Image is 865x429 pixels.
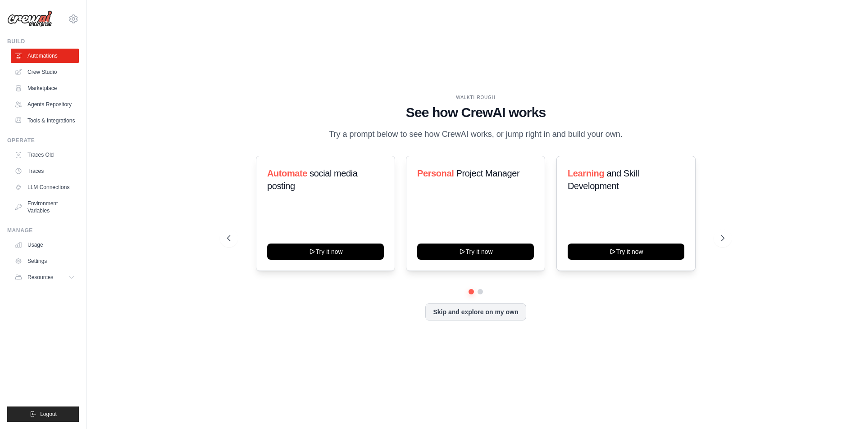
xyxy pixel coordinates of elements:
span: Resources [27,274,53,281]
a: Marketplace [11,81,79,95]
a: Environment Variables [11,196,79,218]
a: Traces Old [11,148,79,162]
a: LLM Connections [11,180,79,194]
div: Manage [7,227,79,234]
a: Tools & Integrations [11,113,79,128]
div: Build [7,38,79,45]
h1: See how CrewAI works [227,104,724,121]
span: Project Manager [456,168,520,178]
button: Skip and explore on my own [425,303,526,321]
a: Traces [11,164,79,178]
span: Automate [267,168,307,178]
a: Crew Studio [11,65,79,79]
span: social media posting [267,168,358,191]
img: Logo [7,10,52,27]
span: Logout [40,411,57,418]
div: Operate [7,137,79,144]
span: and Skill Development [568,168,639,191]
a: Agents Repository [11,97,79,112]
a: Settings [11,254,79,268]
a: Automations [11,49,79,63]
button: Try it now [568,244,684,260]
p: Try a prompt below to see how CrewAI works, or jump right in and build your own. [324,128,627,141]
a: Usage [11,238,79,252]
button: Try it now [417,244,534,260]
button: Logout [7,406,79,422]
span: Personal [417,168,454,178]
button: Resources [11,270,79,284]
div: WALKTHROUGH [227,94,724,101]
button: Try it now [267,244,384,260]
span: Learning [568,168,604,178]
